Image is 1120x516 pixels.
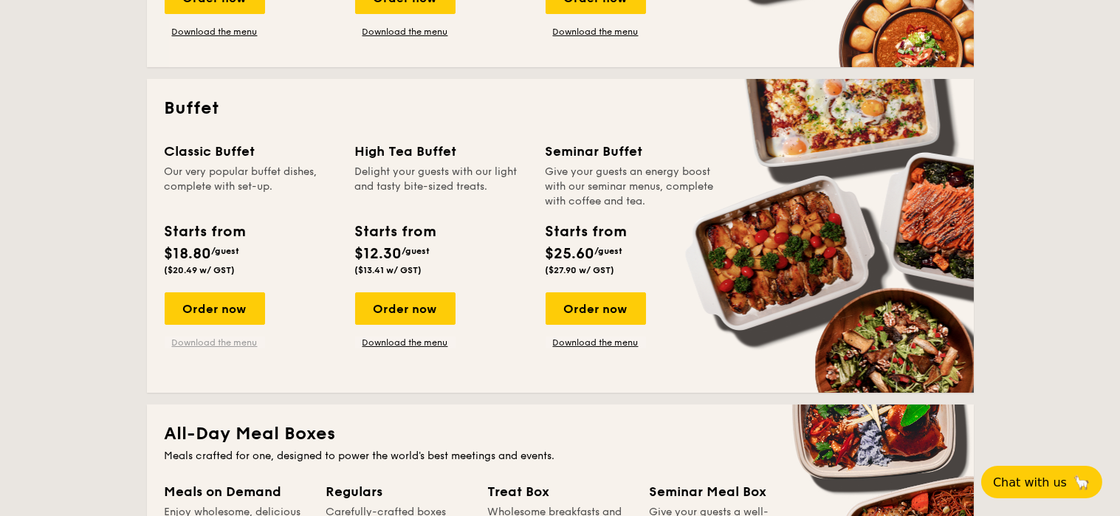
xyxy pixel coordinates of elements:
[546,265,615,275] span: ($27.90 w/ GST)
[650,481,794,502] div: Seminar Meal Box
[546,292,646,325] div: Order now
[165,422,956,446] h2: All-Day Meal Boxes
[595,246,623,256] span: /guest
[165,221,245,243] div: Starts from
[546,245,595,263] span: $25.60
[981,466,1102,498] button: Chat with us🦙
[546,26,646,38] a: Download the menu
[355,26,456,38] a: Download the menu
[355,221,436,243] div: Starts from
[402,246,430,256] span: /guest
[1073,474,1090,491] span: 🦙
[355,165,528,209] div: Delight your guests with our light and tasty bite-sized treats.
[355,292,456,325] div: Order now
[546,141,718,162] div: Seminar Buffet
[993,475,1067,489] span: Chat with us
[355,141,528,162] div: High Tea Buffet
[546,337,646,348] a: Download the menu
[355,245,402,263] span: $12.30
[326,481,470,502] div: Regulars
[212,246,240,256] span: /guest
[165,481,309,502] div: Meals on Demand
[165,165,337,209] div: Our very popular buffet dishes, complete with set-up.
[488,481,632,502] div: Treat Box
[165,26,265,38] a: Download the menu
[355,265,422,275] span: ($13.41 w/ GST)
[165,141,337,162] div: Classic Buffet
[546,221,626,243] div: Starts from
[355,337,456,348] a: Download the menu
[165,265,236,275] span: ($20.49 w/ GST)
[165,449,956,464] div: Meals crafted for one, designed to power the world's best meetings and events.
[165,292,265,325] div: Order now
[546,165,718,209] div: Give your guests an energy boost with our seminar menus, complete with coffee and tea.
[165,337,265,348] a: Download the menu
[165,245,212,263] span: $18.80
[165,97,956,120] h2: Buffet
